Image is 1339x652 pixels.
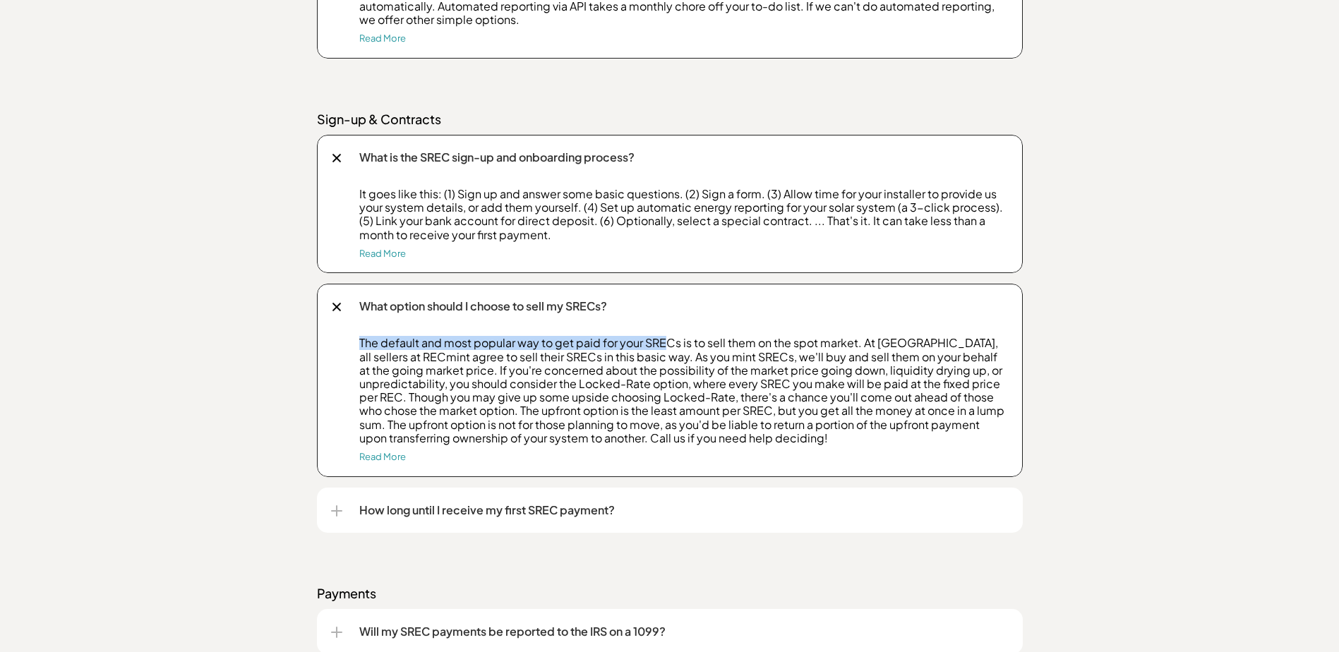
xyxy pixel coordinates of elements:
[359,32,406,44] a: Read More
[359,623,1009,640] p: Will my SREC payments be reported to the IRS on a 1099?
[359,298,1009,315] p: What option should I choose to sell my SRECs?
[317,111,1023,128] p: Sign-up & Contracts
[359,248,406,259] a: Read More
[359,336,1009,445] p: The default and most popular way to get paid for your SRECs is to sell them on the spot market. A...
[359,451,406,462] a: Read More
[359,149,1009,166] p: What is the SREC sign-up and onboarding process?
[359,187,1009,241] p: It goes like this: (1) Sign up and answer some basic questions. (2) Sign a form. (3) Allow time f...
[317,585,1023,602] p: Payments
[359,502,1009,519] p: How long until I receive my first SREC payment?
